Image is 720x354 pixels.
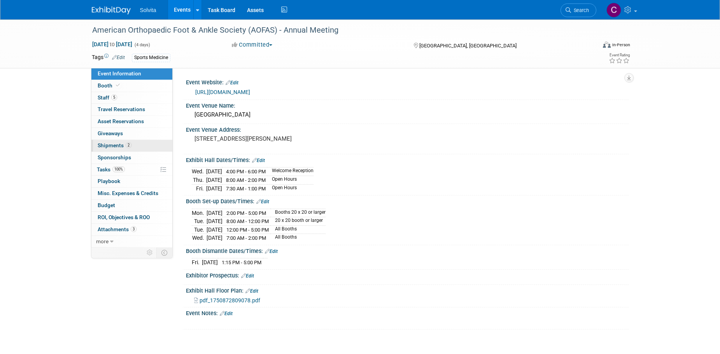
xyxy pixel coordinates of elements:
[97,166,125,173] span: Tasks
[92,41,133,48] span: [DATE] [DATE]
[606,3,621,17] img: Cindy Miller
[186,307,629,317] div: Event Notes:
[220,311,233,316] a: Edit
[98,226,137,232] span: Attachments
[91,188,172,199] a: Misc. Expenses & Credits
[265,249,278,254] a: Edit
[195,89,250,95] a: [URL][DOMAIN_NAME]
[91,68,172,80] a: Event Information
[267,176,314,185] td: Open Hours
[267,167,314,176] td: Welcome Reception
[186,100,629,110] div: Event Venue Name:
[91,104,172,115] a: Travel Reservations
[207,217,222,226] td: [DATE]
[550,40,631,52] div: Event Format
[226,80,238,85] a: Edit
[91,80,172,92] a: Booth
[91,152,172,164] a: Sponsorships
[143,248,157,258] td: Personalize Event Tab Strip
[111,94,117,100] span: 5
[245,288,258,294] a: Edit
[270,225,326,234] td: All Booths
[226,218,269,224] span: 8:00 AM - 12:00 PM
[226,177,266,183] span: 8:00 AM - 2:00 PM
[226,210,266,216] span: 2:00 PM - 5:00 PM
[207,234,222,242] td: [DATE]
[92,53,125,62] td: Tags
[241,273,254,279] a: Edit
[270,209,326,217] td: Booths 20 x 20 or larger
[98,214,150,220] span: ROI, Objectives & ROO
[186,245,629,255] div: Booth Dismantle Dates/Times:
[192,234,207,242] td: Wed.
[186,154,629,164] div: Exhibit Hall Dates/Times:
[91,116,172,127] a: Asset Reservations
[226,169,266,174] span: 4:00 PM - 6:00 PM
[612,42,630,48] div: In-Person
[270,234,326,242] td: All Booths
[140,7,156,13] span: Solvita
[192,209,207,217] td: Mon.
[192,167,206,176] td: Wed.
[206,184,222,192] td: [DATE]
[92,7,131,14] img: ExhibitDay
[91,164,172,176] a: Tasks100%
[91,176,172,187] a: Playbook
[194,297,260,303] a: pdf_1750872809078.pdf
[202,258,218,267] td: [DATE]
[267,184,314,192] td: Open Hours
[98,178,120,184] span: Playbook
[609,53,630,57] div: Event Rating
[91,212,172,223] a: ROI, Objectives & ROO
[207,225,222,234] td: [DATE]
[89,23,585,37] div: American Orthopaedic Foot & Ankle Society (AOFAS) - Annual Meeting
[134,42,150,47] span: (4 days)
[561,3,596,17] a: Search
[98,142,131,148] span: Shipments
[112,166,125,172] span: 100%
[186,285,629,295] div: Exhibit Hall Floor Plan:
[98,130,123,136] span: Giveaways
[131,226,137,232] span: 3
[603,42,611,48] img: Format-Inperson.png
[98,70,141,77] span: Event Information
[192,225,207,234] td: Tue.
[91,128,172,140] a: Giveaways
[256,199,269,204] a: Edit
[98,94,117,101] span: Staff
[112,55,125,60] a: Edit
[98,202,115,208] span: Budget
[186,124,629,134] div: Event Venue Address:
[98,154,131,160] span: Sponsorships
[91,140,172,152] a: Shipments2
[96,238,109,244] span: more
[91,92,172,104] a: Staff5
[252,158,265,163] a: Edit
[126,142,131,148] span: 2
[571,7,589,13] span: Search
[156,248,172,258] td: Toggle Event Tabs
[194,135,362,142] pre: [STREET_ADDRESS][PERSON_NAME]
[98,118,144,124] span: Asset Reservations
[98,82,121,89] span: Booth
[192,109,623,121] div: [GEOGRAPHIC_DATA]
[226,186,266,192] span: 7:30 AM - 1:00 PM
[186,270,629,280] div: Exhibitor Prospectus:
[419,43,517,49] span: [GEOGRAPHIC_DATA], [GEOGRAPHIC_DATA]
[132,54,170,62] div: Sports Medicine
[192,217,207,226] td: Tue.
[270,217,326,226] td: 20 x 20 booth or larger
[186,195,629,206] div: Booth Set-up Dates/Times:
[116,83,120,87] i: Booth reservation complete
[98,106,145,112] span: Travel Reservations
[200,297,260,303] span: pdf_1750872809078.pdf
[226,227,269,233] span: 12:00 PM - 5:00 PM
[207,209,222,217] td: [DATE]
[186,77,629,87] div: Event Website:
[91,200,172,211] a: Budget
[226,235,266,241] span: 7:00 AM - 2:00 PM
[206,167,222,176] td: [DATE]
[192,258,202,267] td: Fri.
[91,236,172,248] a: more
[109,41,116,47] span: to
